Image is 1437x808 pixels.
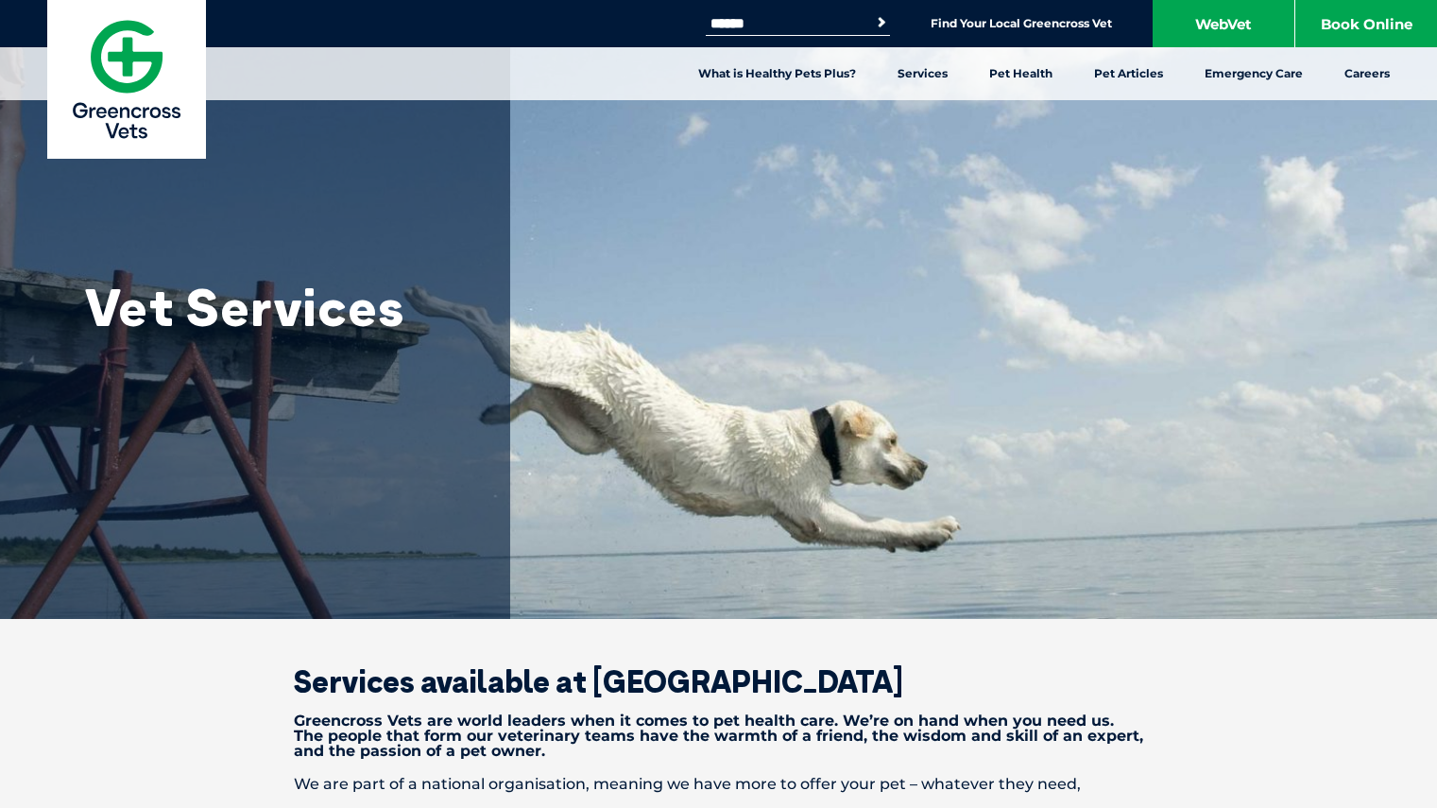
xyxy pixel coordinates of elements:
[1184,47,1324,100] a: Emergency Care
[228,666,1210,696] h2: Services available at [GEOGRAPHIC_DATA]
[85,279,463,335] h1: Vet Services
[1324,47,1411,100] a: Careers
[1073,47,1184,100] a: Pet Articles
[931,16,1112,31] a: Find Your Local Greencross Vet
[968,47,1073,100] a: Pet Health
[677,47,877,100] a: What is Healthy Pets Plus?
[872,13,891,32] button: Search
[877,47,968,100] a: Services
[294,712,1143,760] strong: Greencross Vets are world leaders when it comes to pet health care. We’re on hand when you need u...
